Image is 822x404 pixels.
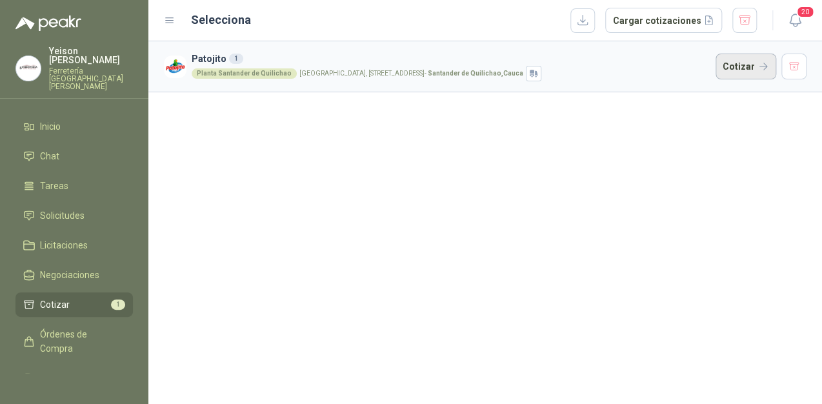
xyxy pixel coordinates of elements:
[192,52,710,66] h3: Patojito
[192,68,297,79] div: Planta Santander de Quilichao
[15,366,133,390] a: Remisiones
[15,263,133,287] a: Negociaciones
[40,298,70,312] span: Cotizar
[40,268,99,282] span: Negociaciones
[40,238,88,252] span: Licitaciones
[15,15,81,31] img: Logo peakr
[428,70,523,77] strong: Santander de Quilichao , Cauca
[111,299,125,310] span: 1
[49,46,133,65] p: Yeison [PERSON_NAME]
[15,292,133,317] a: Cotizar1
[605,8,722,34] button: Cargar cotizaciones
[783,9,807,32] button: 20
[796,6,814,18] span: 20
[49,67,133,90] p: Ferretería [GEOGRAPHIC_DATA][PERSON_NAME]
[40,179,68,193] span: Tareas
[191,11,251,29] h2: Selecciona
[15,144,133,168] a: Chat
[16,56,41,81] img: Company Logo
[15,174,133,198] a: Tareas
[40,119,61,134] span: Inicio
[164,56,186,78] img: Company Logo
[299,70,523,77] p: [GEOGRAPHIC_DATA], [STREET_ADDRESS] -
[15,322,133,361] a: Órdenes de Compra
[229,54,243,64] div: 1
[40,327,121,356] span: Órdenes de Compra
[716,54,776,79] button: Cotizar
[15,203,133,228] a: Solicitudes
[15,233,133,258] a: Licitaciones
[15,114,133,139] a: Inicio
[40,208,85,223] span: Solicitudes
[40,149,59,163] span: Chat
[40,371,88,385] span: Remisiones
